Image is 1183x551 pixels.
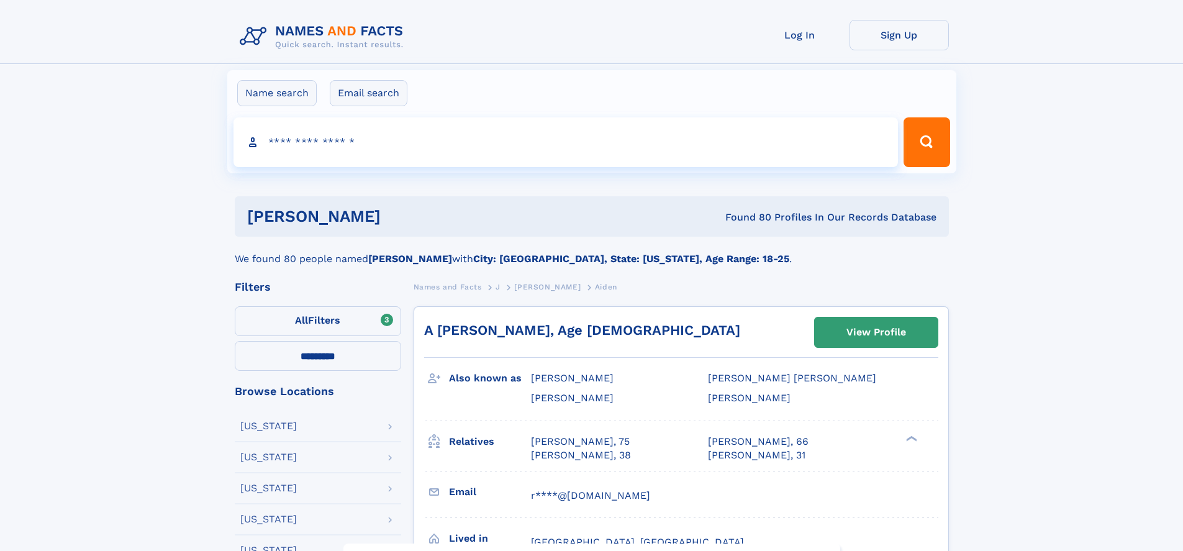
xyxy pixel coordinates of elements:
[708,449,805,462] a: [PERSON_NAME], 31
[368,253,452,265] b: [PERSON_NAME]
[235,20,414,53] img: Logo Names and Facts
[531,449,631,462] a: [PERSON_NAME], 38
[414,279,482,294] a: Names and Facts
[449,431,531,452] h3: Relatives
[235,237,949,266] div: We found 80 people named with .
[708,392,791,404] span: [PERSON_NAME]
[449,528,531,549] h3: Lived in
[846,318,906,347] div: View Profile
[708,435,809,449] a: [PERSON_NAME], 66
[531,392,614,404] span: [PERSON_NAME]
[247,209,553,224] h1: [PERSON_NAME]
[424,322,740,338] a: A [PERSON_NAME], Age [DEMOGRAPHIC_DATA]
[496,283,501,291] span: J
[240,421,297,431] div: [US_STATE]
[514,279,581,294] a: [PERSON_NAME]
[449,481,531,503] h3: Email
[531,372,614,384] span: [PERSON_NAME]
[240,483,297,493] div: [US_STATE]
[708,372,876,384] span: [PERSON_NAME] [PERSON_NAME]
[815,317,938,347] a: View Profile
[595,283,617,291] span: Aiden
[240,452,297,462] div: [US_STATE]
[233,117,899,167] input: search input
[903,434,918,442] div: ❯
[235,281,401,293] div: Filters
[553,211,936,224] div: Found 80 Profiles In Our Records Database
[531,536,744,548] span: [GEOGRAPHIC_DATA], [GEOGRAPHIC_DATA]
[237,80,317,106] label: Name search
[295,314,308,326] span: All
[531,435,630,449] a: [PERSON_NAME], 75
[750,20,850,50] a: Log In
[235,386,401,397] div: Browse Locations
[473,253,789,265] b: City: [GEOGRAPHIC_DATA], State: [US_STATE], Age Range: 18-25
[514,283,581,291] span: [PERSON_NAME]
[240,514,297,524] div: [US_STATE]
[850,20,949,50] a: Sign Up
[330,80,407,106] label: Email search
[496,279,501,294] a: J
[449,368,531,389] h3: Also known as
[904,117,950,167] button: Search Button
[235,306,401,336] label: Filters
